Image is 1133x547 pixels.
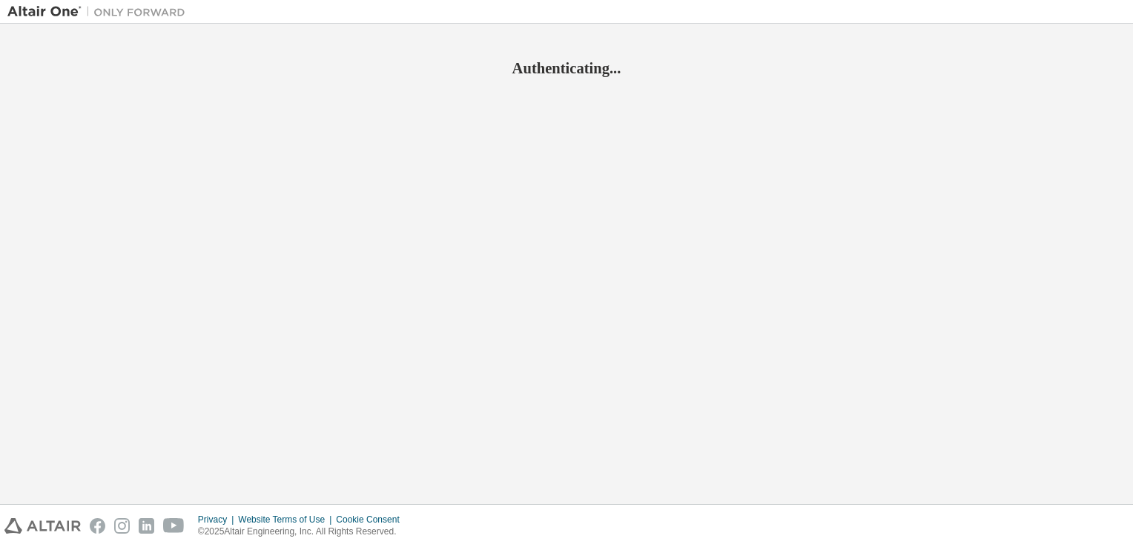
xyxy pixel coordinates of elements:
[336,514,408,526] div: Cookie Consent
[7,4,193,19] img: Altair One
[7,59,1126,78] h2: Authenticating...
[4,518,81,534] img: altair_logo.svg
[198,514,238,526] div: Privacy
[114,518,130,534] img: instagram.svg
[163,518,185,534] img: youtube.svg
[139,518,154,534] img: linkedin.svg
[198,526,409,538] p: © 2025 Altair Engineering, Inc. All Rights Reserved.
[238,514,336,526] div: Website Terms of Use
[90,518,105,534] img: facebook.svg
